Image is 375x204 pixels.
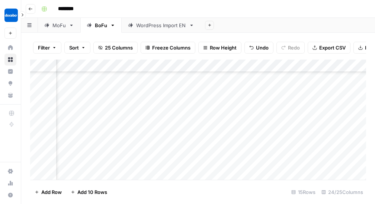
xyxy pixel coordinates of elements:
div: BoFu [95,22,107,29]
button: Redo [276,42,305,54]
a: Insights [4,66,16,77]
span: Undo [256,44,269,51]
button: Help + Support [4,189,16,201]
img: Docebo Logo [4,9,18,22]
a: MoFu [38,18,80,33]
button: Add Row [30,186,66,198]
button: Export CSV [308,42,350,54]
span: Filter [38,44,50,51]
a: WordPress Import EN [122,18,201,33]
a: BoFu [80,18,122,33]
span: Redo [288,44,300,51]
button: 25 Columns [93,42,138,54]
div: MoFu [52,22,66,29]
a: Settings [4,165,16,177]
span: Row Height [210,44,237,51]
a: Your Data [4,89,16,101]
span: Export CSV [319,44,346,51]
span: Sort [69,44,79,51]
span: Freeze Columns [152,44,190,51]
a: Home [4,42,16,54]
a: Usage [4,177,16,189]
button: Add 10 Rows [66,186,112,198]
a: Browse [4,54,16,66]
button: Freeze Columns [141,42,195,54]
span: 25 Columns [105,44,133,51]
button: Sort [64,42,90,54]
button: Undo [244,42,273,54]
button: Workspace: Docebo [4,6,16,25]
div: WordPress Import EN [136,22,186,29]
button: Filter [33,42,61,54]
span: Add Row [41,188,62,196]
div: 24/25 Columns [318,186,366,198]
button: Row Height [198,42,241,54]
a: Opportunities [4,77,16,89]
span: Add 10 Rows [77,188,107,196]
div: 15 Rows [288,186,318,198]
